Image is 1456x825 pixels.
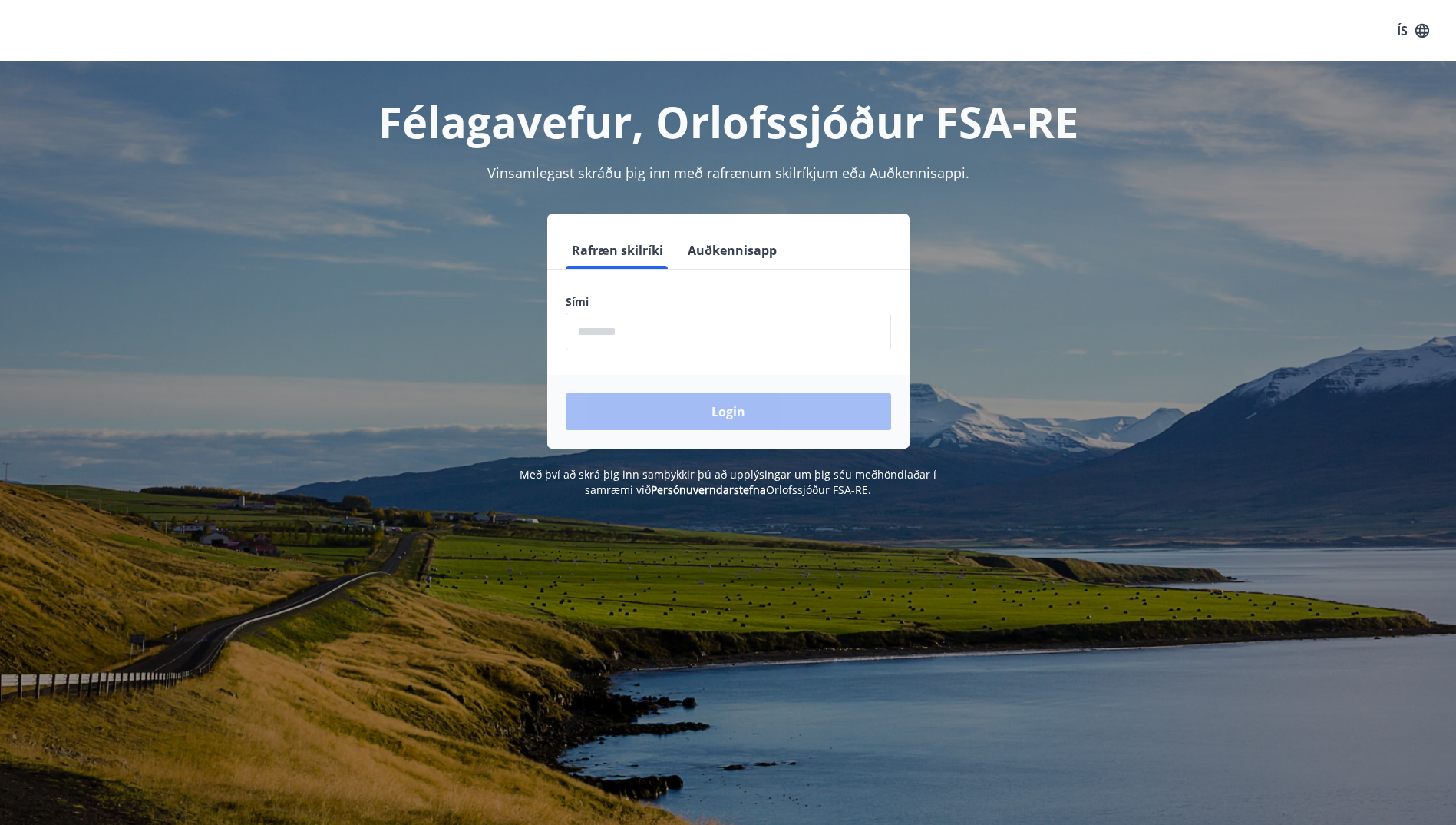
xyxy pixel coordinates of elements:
[651,482,766,497] a: Persónuverndarstefna
[487,164,969,182] span: Vinsamlegast skráðu þig inn með rafrænum skilríkjum eða Auðkennisappi.
[566,232,669,269] button: Rafræn skilríki
[194,92,1263,151] h1: Félagavefur, Orlofssjóður FSA-RE
[566,294,891,310] label: Sími
[1388,17,1438,45] button: ÍS
[682,232,783,269] button: Auðkennisapp
[520,467,936,497] span: Með því að skrá þig inn samþykkir þú að upplýsingar um þig séu meðhöndlaðar í samræmi við Orlofss...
